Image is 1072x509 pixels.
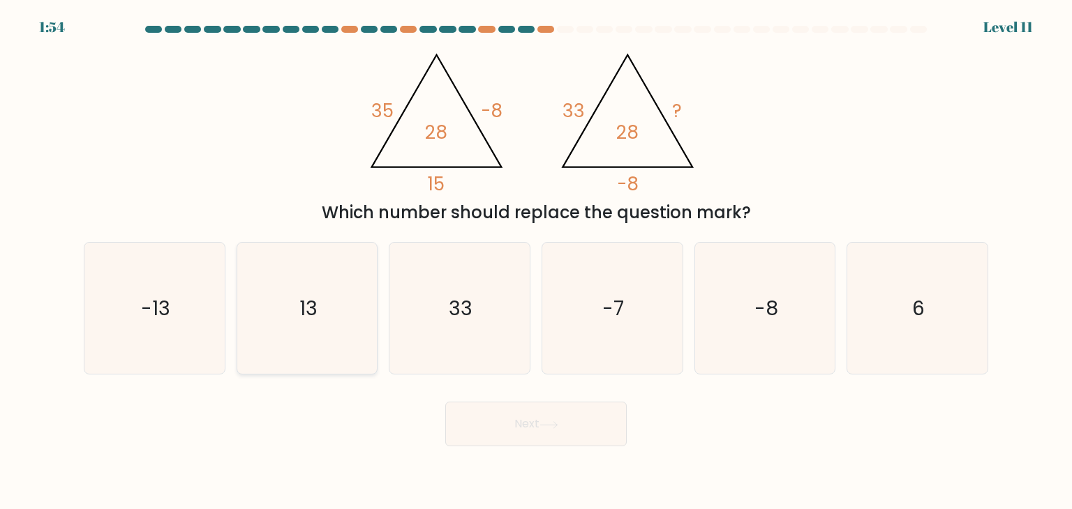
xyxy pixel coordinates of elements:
[445,402,627,446] button: Next
[481,98,502,123] tspan: -8
[39,17,65,38] div: 1:54
[754,294,778,322] text: -8
[672,98,682,123] tspan: ?
[912,294,925,322] text: 6
[141,294,170,322] text: -13
[617,171,639,197] tspan: -8
[299,294,318,322] text: 13
[92,200,980,225] div: Which number should replace the question mark?
[563,98,585,123] tspan: 33
[429,171,445,197] tspan: 15
[983,17,1033,38] div: Level 11
[603,294,625,322] text: -7
[449,294,473,322] text: 33
[371,98,394,123] tspan: 35
[616,119,639,145] tspan: 28
[426,119,448,145] tspan: 28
